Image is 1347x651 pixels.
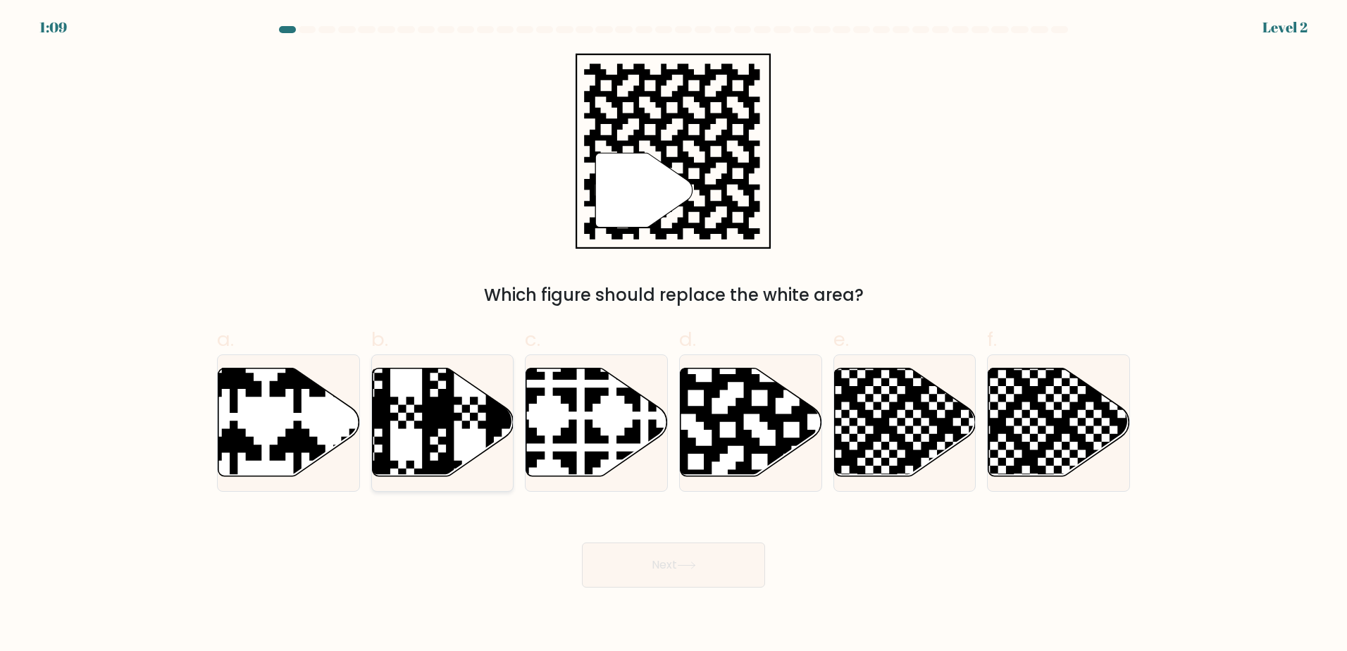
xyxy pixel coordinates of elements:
[833,325,849,353] span: e.
[371,325,388,353] span: b.
[217,325,234,353] span: a.
[225,283,1122,308] div: Which figure should replace the white area?
[39,17,67,38] div: 1:09
[987,325,997,353] span: f.
[596,153,693,227] g: "
[582,542,765,588] button: Next
[1262,17,1308,38] div: Level 2
[525,325,540,353] span: c.
[679,325,696,353] span: d.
